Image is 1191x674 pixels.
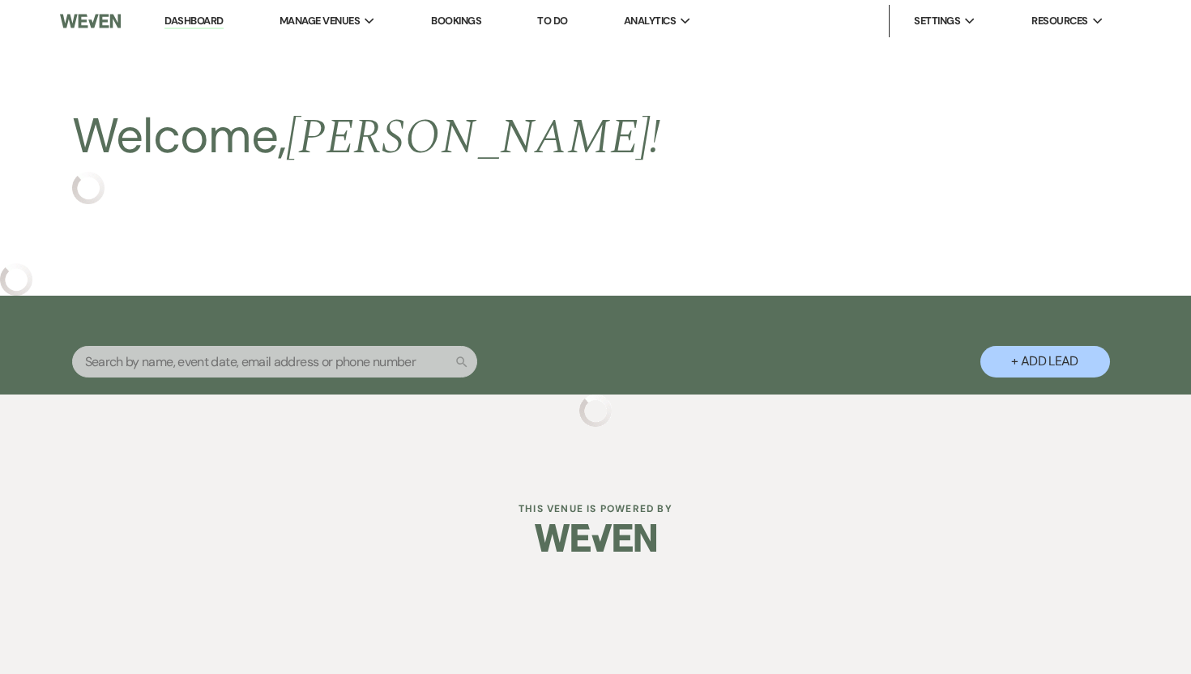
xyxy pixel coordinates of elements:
[164,14,223,29] a: Dashboard
[72,172,105,204] img: loading spinner
[60,4,121,38] img: Weven Logo
[579,395,612,427] img: loading spinner
[72,346,477,378] input: Search by name, event date, email address or phone number
[537,14,567,28] a: To Do
[535,510,656,566] img: Weven Logo
[1031,13,1087,29] span: Resources
[431,14,481,28] a: Bookings
[72,102,661,172] h2: Welcome,
[280,13,360,29] span: Manage Venues
[980,346,1110,378] button: + Add Lead
[286,100,660,175] span: [PERSON_NAME] !
[624,13,676,29] span: Analytics
[914,13,960,29] span: Settings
